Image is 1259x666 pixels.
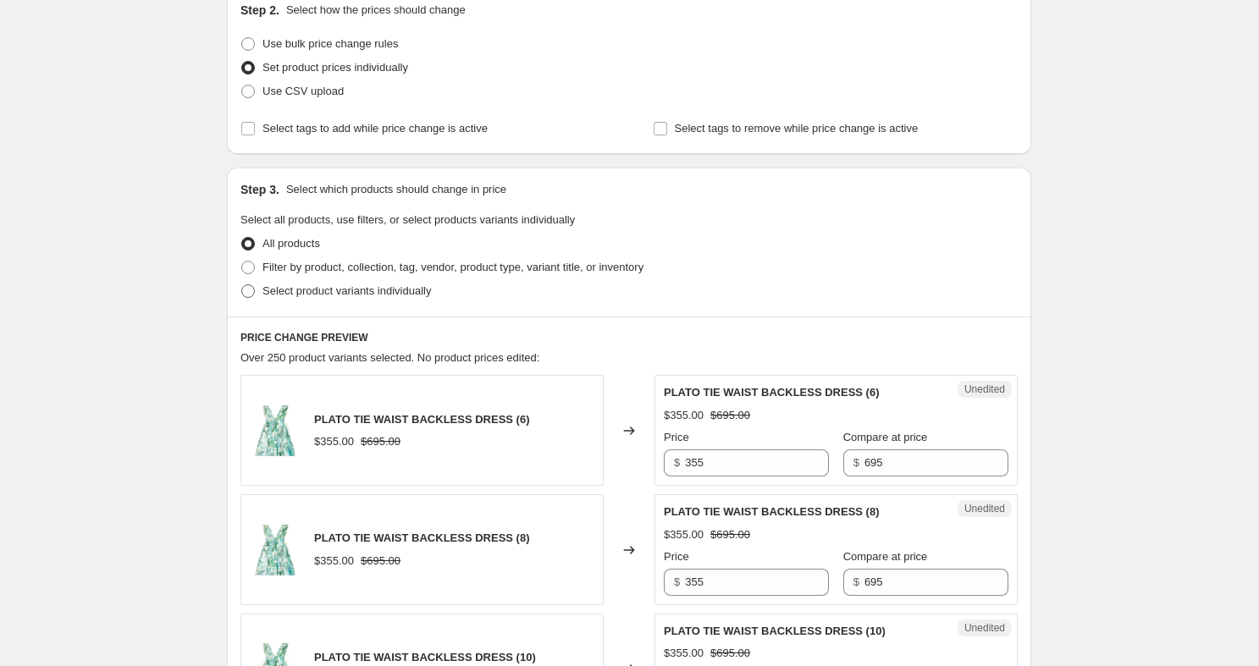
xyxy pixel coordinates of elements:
[286,181,506,198] p: Select which products should change in price
[240,331,1018,344] h6: PRICE CHANGE PREVIEW
[262,261,643,273] span: Filter by product, collection, tag, vendor, product type, variant title, or inventory
[664,505,879,518] span: PLATO TIE WAIST BACKLESS DRESS (8)
[710,407,750,424] strike: $695.00
[314,413,529,426] span: PLATO TIE WAIST BACKLESS DRESS (6)
[664,386,879,399] span: PLATO TIE WAIST BACKLESS DRESS (6)
[853,575,859,588] span: $
[262,37,398,50] span: Use bulk price change rules
[262,61,408,74] span: Set product prices individually
[314,553,354,570] div: $355.00
[250,525,301,575] img: Antipodean-Plato-Tie-Waist-Backless-Dress-Linen-Blue_80x.jpg
[240,2,279,19] h2: Step 2.
[964,621,1005,635] span: Unedited
[710,526,750,543] strike: $695.00
[674,456,680,469] span: $
[262,122,488,135] span: Select tags to add while price change is active
[674,575,680,588] span: $
[964,502,1005,515] span: Unedited
[675,122,919,135] span: Select tags to remove while price change is active
[664,645,704,662] div: $355.00
[964,383,1005,396] span: Unedited
[286,2,466,19] p: Select how the prices should change
[314,531,529,544] span: PLATO TIE WAIST BACKLESS DRESS (8)
[843,431,928,443] span: Compare at price
[664,625,886,637] span: PLATO TIE WAIST BACKLESS DRESS (10)
[853,456,859,469] span: $
[314,651,536,663] span: PLATO TIE WAIST BACKLESS DRESS (10)
[240,213,575,226] span: Select all products, use filters, or select products variants individually
[240,351,539,364] span: Over 250 product variants selected. No product prices edited:
[314,433,354,450] div: $355.00
[361,433,400,450] strike: $695.00
[664,431,689,443] span: Price
[262,85,344,97] span: Use CSV upload
[664,526,704,543] div: $355.00
[664,550,689,563] span: Price
[250,405,301,456] img: Antipodean-Plato-Tie-Waist-Backless-Dress-Linen-Blue_80x.jpg
[262,237,320,250] span: All products
[361,553,400,570] strike: $695.00
[262,284,431,297] span: Select product variants individually
[240,181,279,198] h2: Step 3.
[710,645,750,662] strike: $695.00
[843,550,928,563] span: Compare at price
[664,407,704,424] div: $355.00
